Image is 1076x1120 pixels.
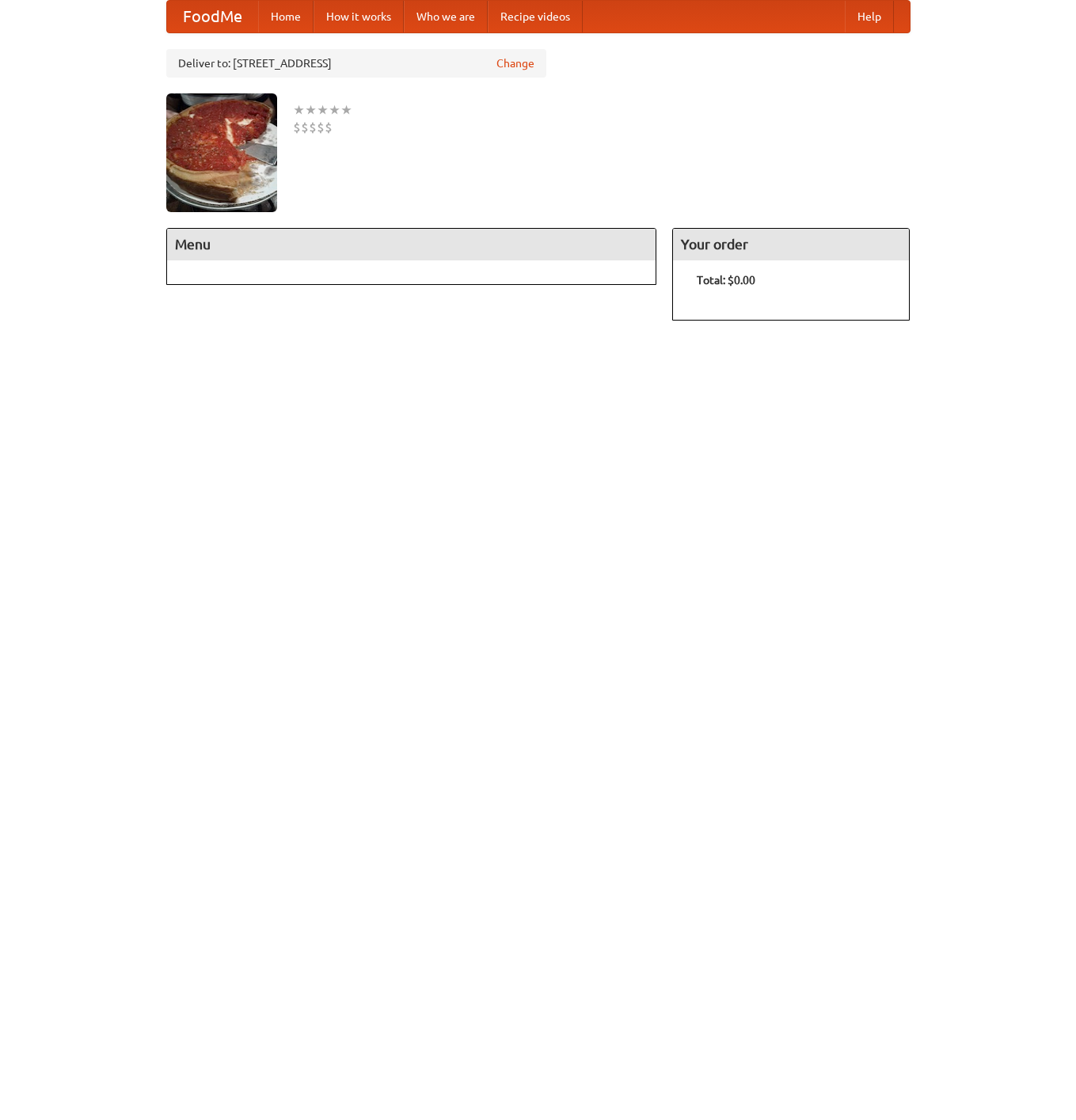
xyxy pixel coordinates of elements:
h4: Your order [673,229,909,260]
li: $ [317,119,325,136]
a: How it works [314,1,404,32]
li: $ [293,119,301,136]
img: angular.jpg [166,93,277,212]
li: ★ [340,101,352,119]
div: Deliver to: [STREET_ADDRESS] [166,49,546,78]
h4: Menu [167,229,656,260]
a: Help [845,1,894,32]
a: Change [496,55,534,71]
li: $ [301,119,309,136]
a: Home [258,1,314,32]
li: ★ [305,101,317,119]
a: Who we are [404,1,488,32]
b: Total: $0.00 [697,274,755,287]
li: $ [309,119,317,136]
a: FoodMe [167,1,258,32]
li: ★ [317,101,329,119]
a: Recipe videos [488,1,583,32]
li: $ [325,119,333,136]
li: ★ [329,101,340,119]
li: ★ [293,101,305,119]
